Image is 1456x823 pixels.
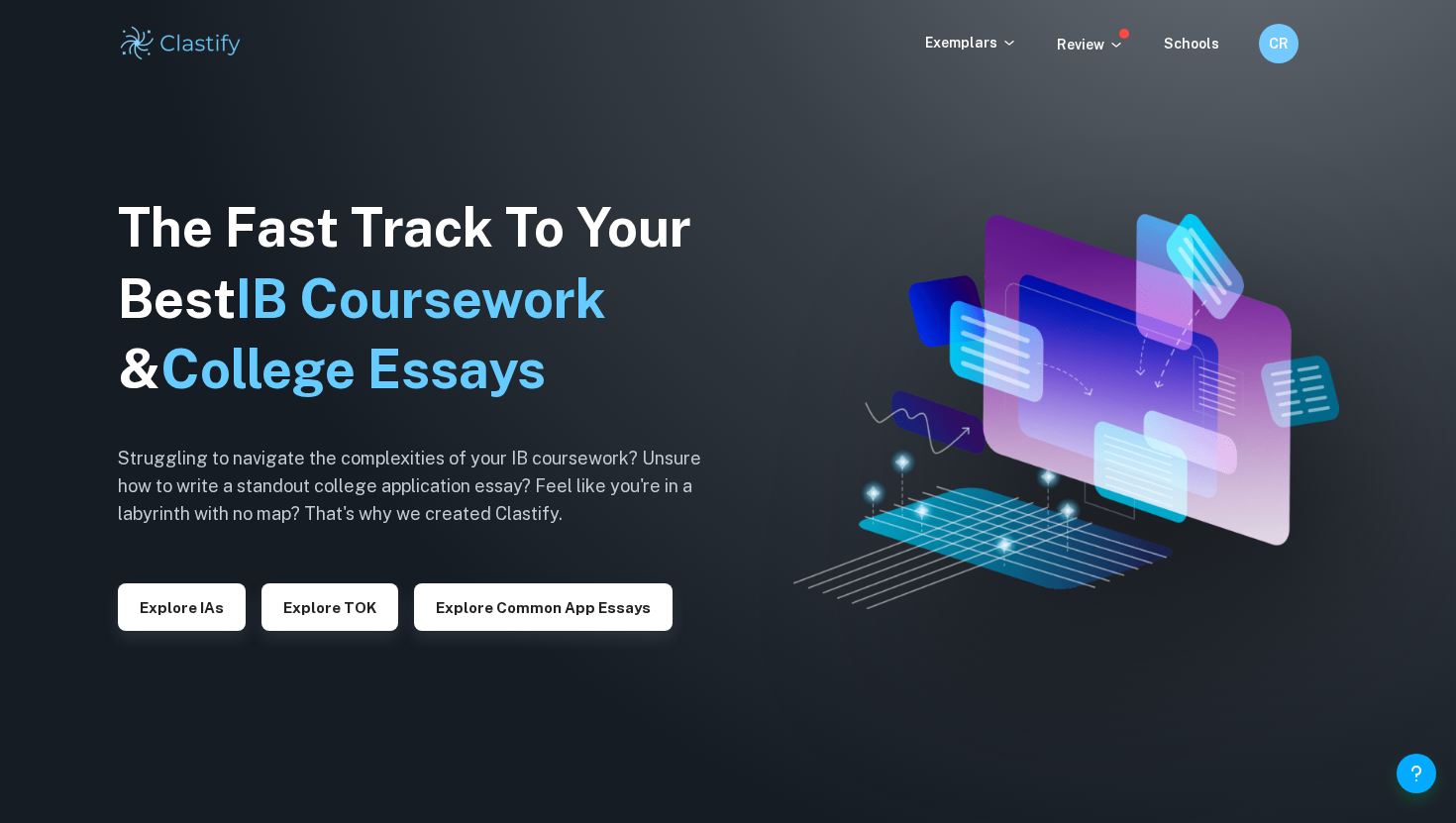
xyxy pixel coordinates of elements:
h6: Struggling to navigate the complexities of your IB coursework? Unsure how to write a standout col... [118,445,732,528]
a: Schools [1164,36,1219,51]
a: Explore TOK [261,597,398,616]
button: Explore TOK [261,583,398,631]
img: Clastify logo [118,24,244,63]
h1: The Fast Track To Your Best & [118,192,732,406]
button: Help and Feedback [1397,754,1436,793]
a: Explore IAs [118,597,246,616]
a: Explore Common App essays [414,597,673,616]
span: College Essays [160,338,546,400]
button: Explore Common App essays [414,583,673,631]
p: Review [1057,34,1124,55]
button: CR [1259,24,1299,63]
p: Exemplars [925,32,1017,53]
h6: CR [1268,33,1291,54]
img: Clastify hero [793,214,1340,609]
button: Explore IAs [118,583,246,631]
span: IB Coursework [236,267,606,330]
